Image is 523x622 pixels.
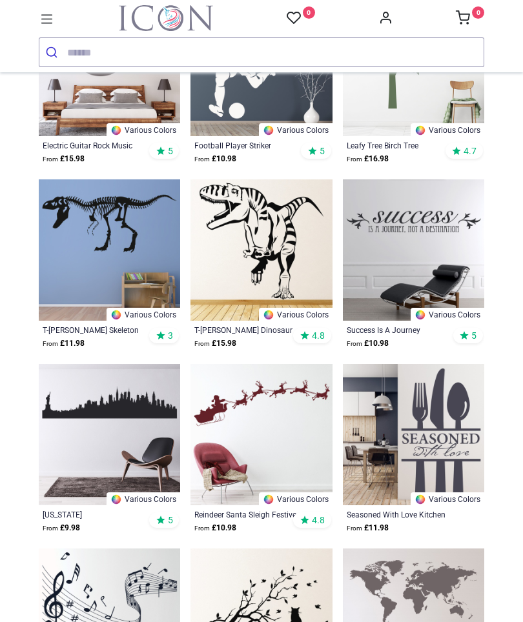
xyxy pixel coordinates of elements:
a: Various Colors [107,492,180,505]
img: T-Rex Skeleton Fossil Dinosaur Wall Sticker [39,179,180,321]
img: Seasoned With Love Kitchen Quote Wall Sticker - Mod9 [343,364,484,505]
strong: £ 16.98 [347,153,389,165]
a: Logo of Icon Wall Stickers [119,5,213,31]
a: Various Colors [259,492,333,505]
a: Various Colors [107,308,180,321]
strong: £ 11.98 [43,337,85,350]
span: From [347,155,362,163]
a: Various Colors [411,123,484,136]
span: From [194,525,210,532]
img: Color Wheel [110,125,122,136]
a: Reindeer Santa Sleigh Festive Christmas [194,509,302,519]
a: Various Colors [411,492,484,505]
sup: 0 [303,6,315,19]
span: From [43,525,58,532]
a: Leafy Tree Birch Tree [347,140,454,150]
span: 5 [471,330,477,341]
a: 0 [287,10,315,26]
span: From [347,340,362,347]
img: Color Wheel [110,494,122,505]
span: 3 [168,330,173,341]
img: Color Wheel [415,125,426,136]
a: [US_STATE] [GEOGRAPHIC_DATA] City Skyline [43,509,150,519]
span: 5 [168,514,173,526]
strong: £ 10.98 [194,522,236,534]
img: T-Rex Dinosaur Wall Sticker [190,179,332,321]
a: Various Colors [411,308,484,321]
span: 5 [168,145,173,157]
img: Color Wheel [415,309,426,321]
span: 5 [320,145,325,157]
a: Various Colors [259,308,333,321]
strong: £ 9.98 [43,522,80,534]
img: Reindeer Santa Sleigh Festive Christmas Wall Sticker [190,364,332,505]
span: From [194,155,210,163]
span: From [347,525,362,532]
a: Football Player Striker [194,140,302,150]
img: Success Is A Journey Inspirational Quote Wall Sticker - Mod4 [343,179,484,321]
span: From [194,340,210,347]
span: 4.7 [464,145,477,157]
img: Color Wheel [263,309,274,321]
sup: 0 [472,6,484,19]
strong: £ 15.98 [43,153,85,165]
strong: £ 10.98 [347,337,389,350]
a: 0 [456,14,484,25]
a: T-[PERSON_NAME] Skeleton Fossil Dinosaur [43,325,150,335]
img: Color Wheel [415,494,426,505]
span: From [43,340,58,347]
img: Color Wheel [263,125,274,136]
a: Various Colors [107,123,180,136]
button: Submit [39,38,67,66]
strong: £ 15.98 [194,337,236,350]
img: Color Wheel [263,494,274,505]
img: New York USA City Skyline Wall Sticker - Mod8 [39,364,180,505]
img: Icon Wall Stickers [119,5,213,31]
a: Account Info [378,14,393,25]
span: From [43,155,58,163]
strong: £ 11.98 [347,522,389,534]
a: Various Colors [259,123,333,136]
a: Seasoned With Love Kitchen Quote [347,509,454,519]
a: T-[PERSON_NAME] Dinosaur [194,325,302,335]
span: 4.8 [312,514,325,526]
span: 4.8 [312,330,325,341]
a: Success Is A Journey Inspirational Quote [347,325,454,335]
strong: £ 10.98 [194,153,236,165]
a: Electric Guitar Rock Music [43,140,150,150]
img: Color Wheel [110,309,122,321]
